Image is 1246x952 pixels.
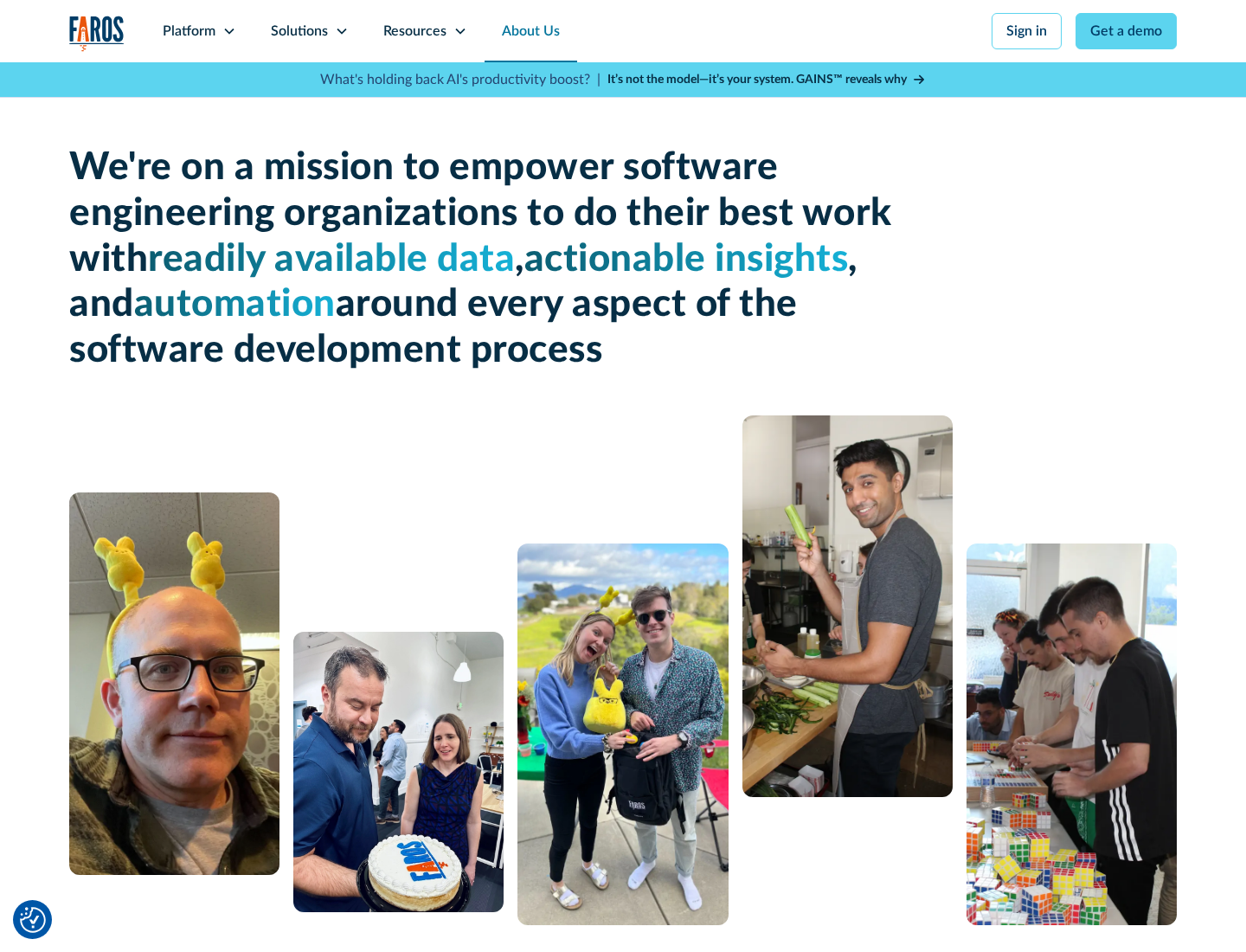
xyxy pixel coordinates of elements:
[148,241,515,279] span: readily available data
[383,21,446,42] div: Resources
[320,69,601,90] p: What's holding back AI's productivity boost? |
[967,544,1177,925] img: 5 people constructing a puzzle from Rubik's cubes
[20,907,46,933] img: Revisit consent button
[69,16,125,51] img: Logo of the analytics and reporting company Faros.
[69,16,125,51] a: home
[271,21,328,42] div: Solutions
[742,415,953,797] img: man cooking with celery
[20,907,46,933] button: Cookie Settings
[69,145,900,374] h1: We're on a mission to empower software engineering organizations to do their best work with , , a...
[992,13,1062,49] a: Sign in
[163,21,215,42] div: Platform
[1076,13,1177,49] a: Get a demo
[134,286,336,324] span: automation
[607,74,907,86] strong: It’s not the model—it’s your system. GAINS™ reveals why
[607,71,926,89] a: It’s not the model—it’s your system. GAINS™ reveals why
[517,544,728,925] img: A man and a woman standing next to each other.
[524,241,849,279] span: actionable insights
[69,492,279,875] img: A man with glasses and a bald head wearing a yellow bunny headband.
